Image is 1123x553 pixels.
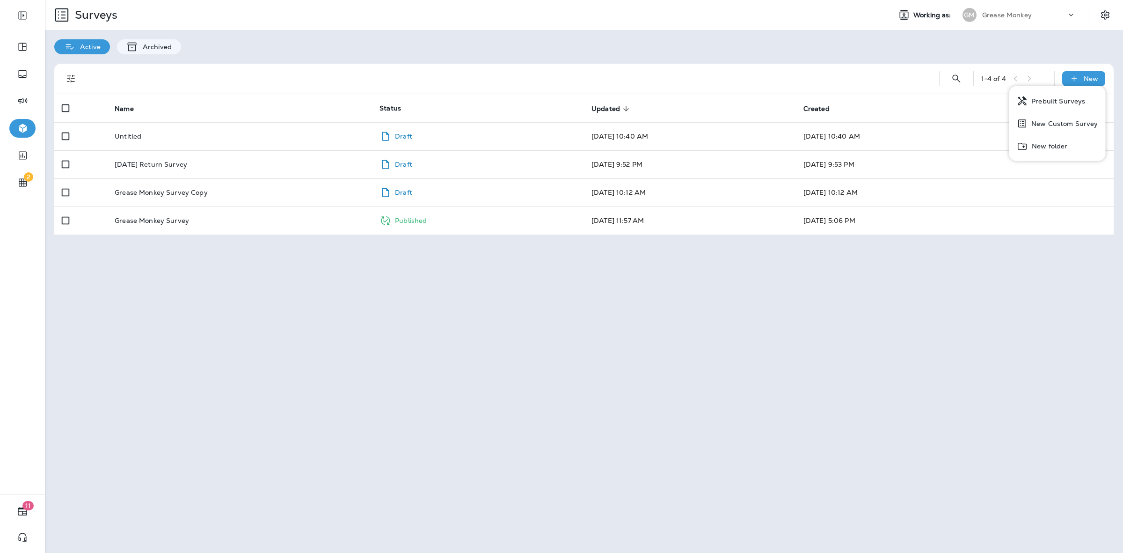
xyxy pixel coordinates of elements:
[591,188,646,197] span: [DATE] 10:12 AM
[1028,142,1067,150] p: New folder
[9,6,36,25] button: Expand Sidebar
[71,8,117,22] p: Surveys
[115,217,189,224] p: Grease Monkey Survey
[1028,97,1085,105] p: Prebuilt Surveys
[591,216,644,225] span: [DATE] 11:57 AM
[796,150,1114,178] td: [DATE] 9:53 PM
[963,8,977,22] div: GM
[395,161,412,168] p: Draft
[796,206,1114,235] td: [DATE] 5:06 PM
[395,217,427,224] p: Published
[796,178,1114,206] td: [DATE] 10:12 AM
[1009,90,1105,112] button: Prebuilt Surveys
[1009,135,1105,157] button: New folder
[138,43,172,51] p: Archived
[395,133,412,140] p: Draft
[591,104,632,113] span: Updated
[803,104,842,113] span: Created
[947,69,966,88] button: Search Surveys
[9,173,36,192] button: 2
[591,105,620,113] span: Updated
[115,105,134,113] span: Name
[379,104,401,112] span: Status
[1028,120,1098,127] p: New Custom Survey
[115,189,208,196] p: Grease Monkey Survey Copy
[981,75,1006,82] div: 1 - 4 of 4
[22,501,34,510] span: 11
[591,132,648,140] span: Created by: Brian Clark
[1097,7,1114,23] button: Settings
[9,502,36,521] button: 11
[913,11,953,19] span: Working as:
[115,133,141,140] p: Untitled
[1009,112,1105,135] button: New Custom Survey
[24,172,33,182] span: 2
[115,104,146,113] span: Name
[982,11,1032,19] p: Grease Monkey
[395,189,412,196] p: Draft
[1084,75,1098,82] p: New
[115,161,187,168] p: [DATE] Return Survey
[75,43,101,51] p: Active
[796,122,1114,150] td: [DATE] 10:40 AM
[591,160,642,169] span: Created by: Dave Kelly
[803,105,830,113] span: Created
[62,69,80,88] button: Filters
